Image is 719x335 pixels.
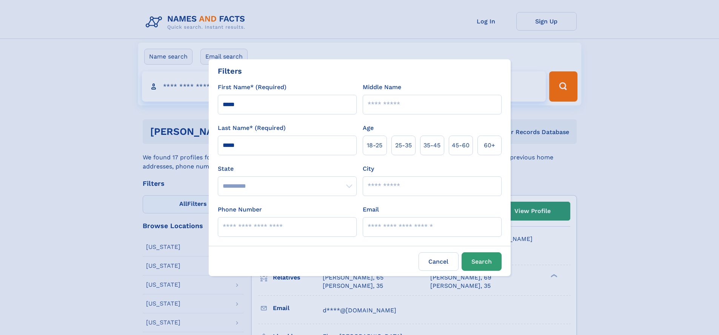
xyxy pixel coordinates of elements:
[452,141,470,150] span: 45‑60
[363,124,374,133] label: Age
[218,124,286,133] label: Last Name* (Required)
[395,141,412,150] span: 25‑35
[363,83,401,92] label: Middle Name
[218,164,357,173] label: State
[423,141,440,150] span: 35‑45
[367,141,382,150] span: 18‑25
[218,83,286,92] label: First Name* (Required)
[419,252,459,271] label: Cancel
[363,205,379,214] label: Email
[218,65,242,77] div: Filters
[484,141,495,150] span: 60+
[363,164,374,173] label: City
[218,205,262,214] label: Phone Number
[462,252,502,271] button: Search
